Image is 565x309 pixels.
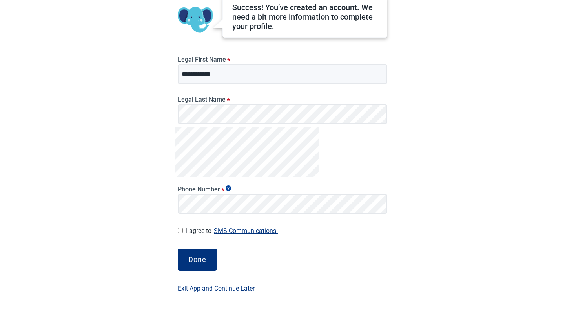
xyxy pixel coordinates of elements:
div: Success! You’ve created an account. We need a bit more information to complete your profile. [232,3,377,31]
label: Phone Number [178,185,387,193]
label: Legal First Name [178,56,387,63]
button: Exit App and Continue Later [178,283,255,309]
label: I agree to [186,225,387,236]
button: Done [178,249,217,271]
label: Legal Last Name [178,96,387,103]
div: Done [188,256,206,264]
button: I agree to [211,225,280,236]
span: Show tooltip [226,185,231,191]
label: Exit App and Continue Later [178,284,255,293]
img: Koda Elephant [178,2,213,38]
